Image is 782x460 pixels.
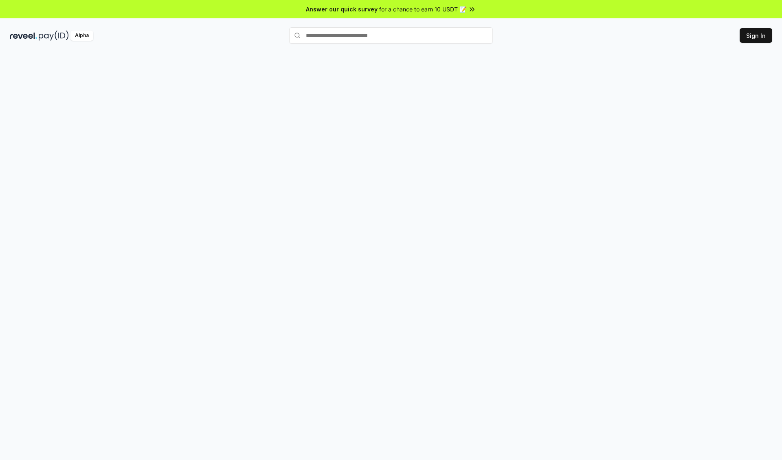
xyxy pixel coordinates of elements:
div: Alpha [70,31,93,41]
span: for a chance to earn 10 USDT 📝 [379,5,466,13]
button: Sign In [740,28,772,43]
img: reveel_dark [10,31,37,41]
span: Answer our quick survey [306,5,378,13]
img: pay_id [39,31,69,41]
